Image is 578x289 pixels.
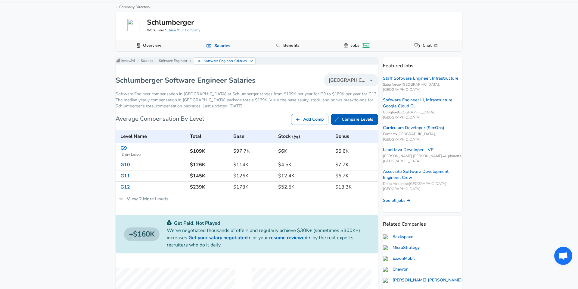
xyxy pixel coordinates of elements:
[362,43,370,48] div: New
[383,97,462,109] a: Software Engineer III, Infrastructure, Google Cloud Gl...
[120,132,185,141] h6: Level Name
[335,160,376,169] h6: $7.7K
[335,132,376,141] h6: Bonus
[383,266,409,272] a: Chevron
[141,40,164,51] a: Overview
[554,247,572,265] div: Open chat
[281,40,302,51] a: Benefits
[383,278,390,283] img: bakerhughes.com
[167,227,370,249] p: We've negotiated thousands of offers and regularly achieve $30K+ (sometimes $300K+) increases. or...
[349,40,373,51] a: JobsNew
[335,172,376,180] h6: $6.7K
[278,160,331,169] h6: $4.5K
[383,57,462,69] p: Featured Jobs
[116,91,378,109] p: Software Engineer compensation in [GEOGRAPHIC_DATA] at Schlumberger ranges from $109K per year fo...
[383,75,458,81] a: Staff Software Engineer, Infrastructure
[116,5,150,9] a: ←Company Directory
[383,181,462,192] span: Delta Air Lines • [GEOGRAPHIC_DATA], [GEOGRAPHIC_DATA]
[291,114,328,125] a: Add Comp
[383,256,415,262] a: ExxonMobil
[383,216,462,228] p: Related Companies
[335,147,376,155] h6: $5.6K
[120,184,130,190] a: G12
[233,160,274,169] h6: $114K
[278,172,331,180] h6: $12.4K
[383,256,390,261] img: exxonmobil.com
[120,161,130,168] a: G10
[383,277,462,283] a: [PERSON_NAME] [PERSON_NAME]
[116,192,172,205] a: View 2 More Levels
[278,183,331,191] h6: $52.5K
[420,40,441,51] a: Chat
[120,145,127,151] a: G9
[324,74,378,86] button: [GEOGRAPHIC_DATA]
[116,114,204,124] h6: Average Compensation By
[166,28,200,33] a: Claim Your Company
[383,245,420,251] a: MicroStrategy
[147,17,194,27] h5: Schlumberger
[233,183,274,191] h6: $173K
[190,132,228,141] h6: Total
[383,234,413,240] a: Rackspace
[233,147,274,155] h6: $97.7K
[383,154,462,164] span: [PERSON_NAME] [PERSON_NAME] • Alpharetta, [GEOGRAPHIC_DATA]
[189,115,204,123] span: Level
[116,130,378,192] table: Schlumberger's Software Engineer levels
[167,220,172,225] img: svg+xml;base64,PHN2ZyB4bWxucz0iaHR0cDovL3d3dy53My5vcmcvMjAwMC9zdmciIGZpbGw9IiMwYzU0NjAiIHZpZXdCb3...
[269,234,312,241] a: resume reviewed
[190,183,228,191] h6: $239K
[233,172,274,180] h6: $126K
[147,28,200,33] span: Work Here?
[116,40,462,51] div: Company Data Navigation
[383,132,462,142] span: Fortinet • [GEOGRAPHIC_DATA], [GEOGRAPHIC_DATA]
[190,172,228,180] h6: $145K
[383,147,433,153] a: Lead Java Developer - VP
[188,234,253,241] a: Get your salary negotiated
[278,147,331,155] h6: $6K
[383,82,462,92] span: Salesforce • [GEOGRAPHIC_DATA], [GEOGRAPHIC_DATA]
[159,59,187,63] a: Software Engineer
[383,234,390,239] img: rackspace.com
[141,59,153,63] a: Salaries
[331,114,378,125] a: Compare Levels
[329,77,366,84] span: [GEOGRAPHIC_DATA]
[383,198,410,204] a: See all jobs ➜
[383,110,462,120] span: Google • [GEOGRAPHIC_DATA], [GEOGRAPHIC_DATA]
[124,227,160,241] a: $160K
[190,160,228,169] h6: $126K
[167,220,370,227] p: Get Paid, Not Played
[116,75,256,85] h1: Schlumberger Software Engineer Salaries
[383,125,444,131] a: Curriculum Developer (SecOps)
[383,267,390,272] img: chevron.com
[383,245,390,250] img: microstrategy.com
[120,173,130,179] a: G11
[120,152,185,158] span: ( Entry Level )
[212,41,233,51] a: Salaries
[233,132,274,141] h6: Base
[278,132,331,141] h6: Stock
[383,169,462,181] a: Associate Software Development Engineer, Crew
[292,133,300,141] button: (/yr)
[190,147,228,155] h6: $109K
[127,19,139,31] img: slb.com
[335,183,376,191] h6: $13.3K
[198,58,247,64] p: All Software Engineer Salaries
